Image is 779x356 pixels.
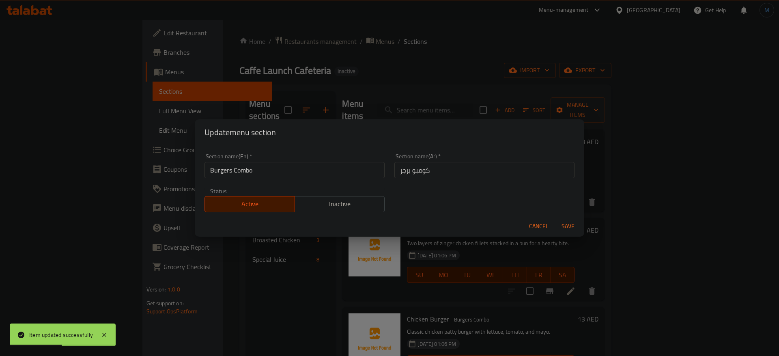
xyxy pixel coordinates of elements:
button: Cancel [526,219,552,234]
button: Inactive [295,196,385,212]
input: Please enter section name(en) [204,162,385,178]
h2: Update menu section [204,126,575,139]
span: Cancel [529,221,549,231]
button: Active [204,196,295,212]
span: Inactive [298,198,382,210]
div: Item updated successfully [29,330,93,339]
input: Please enter section name(ar) [394,162,575,178]
span: Active [208,198,292,210]
button: Save [555,219,581,234]
span: Save [558,221,578,231]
